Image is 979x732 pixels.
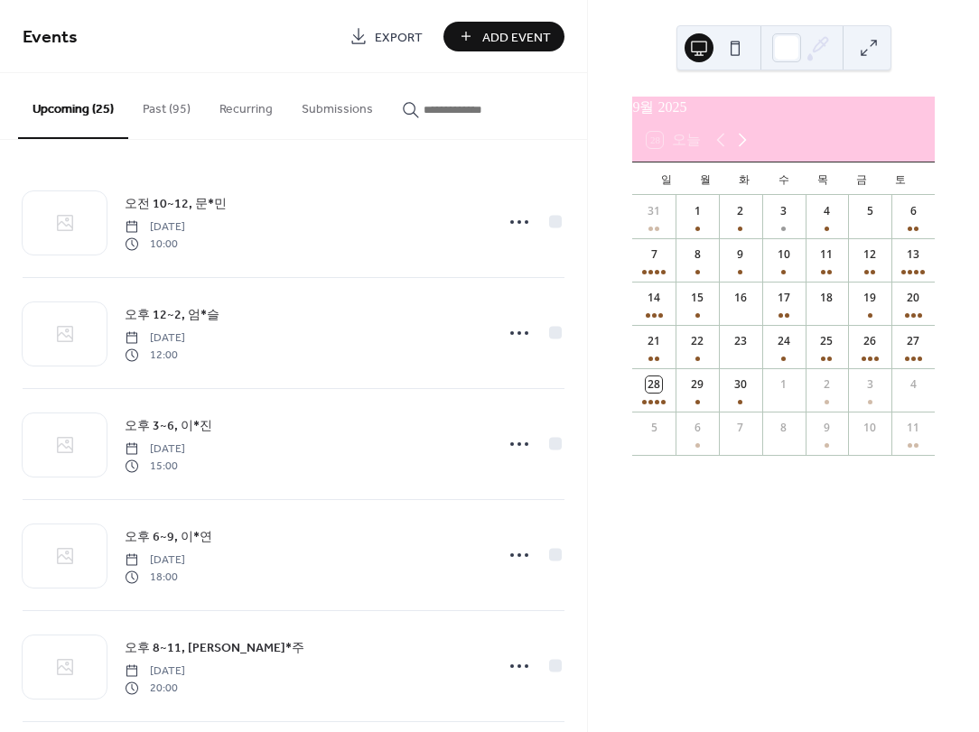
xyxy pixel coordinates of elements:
[125,347,185,363] span: 12:00
[905,246,921,263] div: 13
[764,162,803,195] div: 수
[881,162,920,195] div: 토
[905,290,921,306] div: 20
[646,420,662,436] div: 5
[125,663,185,680] span: [DATE]
[125,528,212,547] span: 오후 6~9, 이*연
[443,22,564,51] button: Add Event
[689,376,705,393] div: 29
[646,376,662,393] div: 28
[905,420,921,436] div: 11
[125,330,185,347] span: [DATE]
[776,290,792,306] div: 17
[646,333,662,349] div: 21
[843,162,881,195] div: 금
[818,203,834,219] div: 4
[646,290,662,306] div: 14
[125,552,185,569] span: [DATE]
[125,304,219,325] a: 오후 12~2, 엄*슬
[725,162,764,195] div: 화
[776,420,792,436] div: 8
[686,162,725,195] div: 월
[818,376,834,393] div: 2
[336,22,436,51] a: Export
[818,290,834,306] div: 18
[776,333,792,349] div: 24
[632,97,935,118] div: 9월 2025
[776,203,792,219] div: 3
[862,203,878,219] div: 5
[125,195,227,214] span: 오전 10~12, 문*민
[732,420,749,436] div: 7
[732,290,749,306] div: 16
[732,203,749,219] div: 2
[125,569,185,585] span: 18:00
[689,333,705,349] div: 22
[862,333,878,349] div: 26
[732,333,749,349] div: 23
[689,246,705,263] div: 8
[803,162,842,195] div: 목
[732,376,749,393] div: 30
[689,290,705,306] div: 15
[905,203,921,219] div: 6
[125,637,304,658] a: 오후 8~11, [PERSON_NAME]*주
[689,420,705,436] div: 6
[818,246,834,263] div: 11
[125,415,212,436] a: 오후 3~6, 이*진
[125,417,212,436] span: 오후 3~6, 이*진
[862,376,878,393] div: 3
[18,73,128,139] button: Upcoming (25)
[125,193,227,214] a: 오전 10~12, 문*민
[125,441,185,458] span: [DATE]
[125,219,185,236] span: [DATE]
[375,28,423,47] span: Export
[482,28,551,47] span: Add Event
[646,203,662,219] div: 31
[905,333,921,349] div: 27
[818,420,834,436] div: 9
[205,73,287,137] button: Recurring
[647,162,685,195] div: 일
[125,639,304,658] span: 오후 8~11, [PERSON_NAME]*주
[776,246,792,263] div: 10
[862,290,878,306] div: 19
[818,333,834,349] div: 25
[23,20,78,55] span: Events
[125,306,219,325] span: 오후 12~2, 엄*슬
[905,376,921,393] div: 4
[689,203,705,219] div: 1
[125,526,212,547] a: 오후 6~9, 이*연
[125,680,185,696] span: 20:00
[862,420,878,436] div: 10
[287,73,387,137] button: Submissions
[125,236,185,252] span: 10:00
[125,458,185,474] span: 15:00
[646,246,662,263] div: 7
[862,246,878,263] div: 12
[732,246,749,263] div: 9
[128,73,205,137] button: Past (95)
[776,376,792,393] div: 1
